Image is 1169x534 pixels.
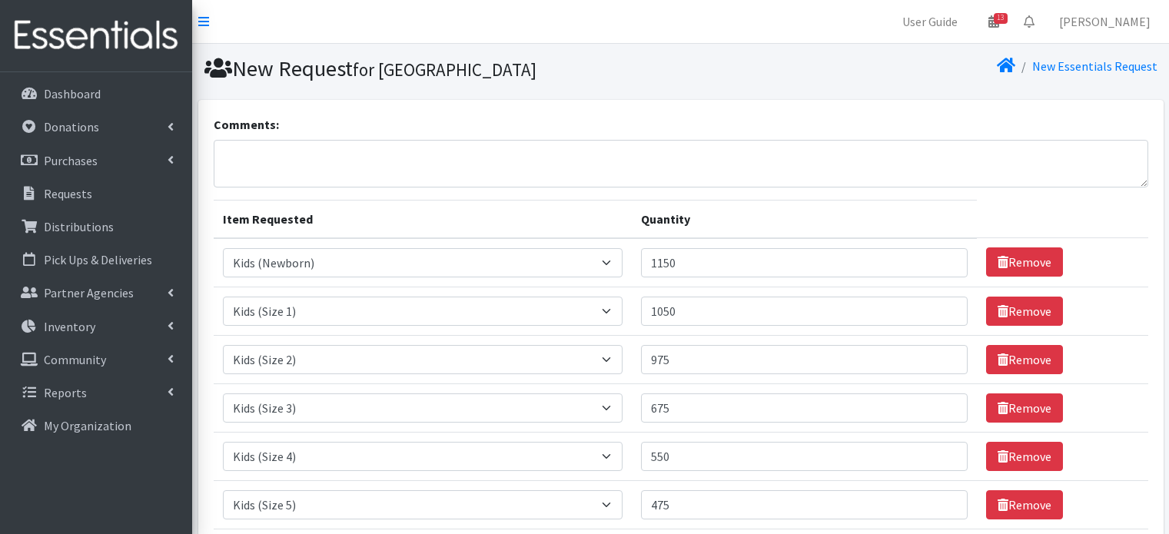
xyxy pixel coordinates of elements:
[44,319,95,334] p: Inventory
[6,311,186,342] a: Inventory
[44,352,106,367] p: Community
[6,377,186,408] a: Reports
[6,410,186,441] a: My Organization
[214,200,632,238] th: Item Requested
[353,58,536,81] small: for [GEOGRAPHIC_DATA]
[6,211,186,242] a: Distributions
[204,55,676,82] h1: New Request
[44,119,99,134] p: Donations
[632,200,978,238] th: Quantity
[44,418,131,433] p: My Organization
[986,345,1063,374] a: Remove
[976,6,1011,37] a: 13
[44,219,114,234] p: Distributions
[6,78,186,109] a: Dashboard
[6,10,186,61] img: HumanEssentials
[6,111,186,142] a: Donations
[44,285,134,300] p: Partner Agencies
[1032,58,1157,74] a: New Essentials Request
[6,178,186,209] a: Requests
[6,277,186,308] a: Partner Agencies
[44,153,98,168] p: Purchases
[44,385,87,400] p: Reports
[44,252,152,267] p: Pick Ups & Deliveries
[986,490,1063,519] a: Remove
[986,442,1063,471] a: Remove
[6,344,186,375] a: Community
[994,13,1008,24] span: 13
[986,247,1063,277] a: Remove
[214,115,279,134] label: Comments:
[44,86,101,101] p: Dashboard
[6,145,186,176] a: Purchases
[44,186,92,201] p: Requests
[986,393,1063,423] a: Remove
[890,6,970,37] a: User Guide
[986,297,1063,326] a: Remove
[6,244,186,275] a: Pick Ups & Deliveries
[1047,6,1163,37] a: [PERSON_NAME]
